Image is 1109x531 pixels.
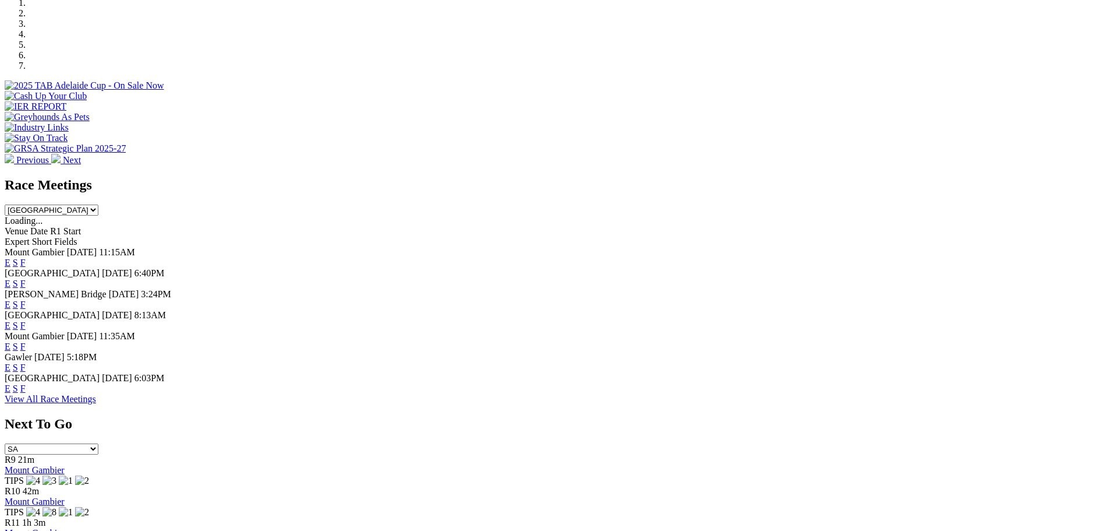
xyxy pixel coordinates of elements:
[5,289,107,299] span: [PERSON_NAME] Bridge
[20,279,26,289] a: F
[5,279,10,289] a: E
[67,352,97,362] span: 5:18PM
[5,177,1104,193] h2: Race Meetings
[42,476,56,486] img: 3
[134,310,166,320] span: 8:13AM
[13,363,18,372] a: S
[13,342,18,351] a: S
[102,310,132,320] span: [DATE]
[42,507,56,518] img: 8
[20,258,26,268] a: F
[18,455,34,465] span: 21m
[54,237,77,247] span: Fields
[109,289,139,299] span: [DATE]
[5,91,87,101] img: Cash Up Your Club
[51,154,61,163] img: chevron-right-pager-white.svg
[134,373,165,383] span: 6:03PM
[5,133,68,143] img: Stay On Track
[5,80,164,91] img: 2025 TAB Adelaide Cup - On Sale Now
[5,342,10,351] a: E
[50,226,81,236] span: R1 Start
[63,155,81,165] span: Next
[20,384,26,393] a: F
[5,416,1104,432] h2: Next To Go
[5,122,69,133] img: Industry Links
[34,352,65,362] span: [DATE]
[20,363,26,372] a: F
[26,507,40,518] img: 4
[5,363,10,372] a: E
[5,237,30,247] span: Expert
[16,155,49,165] span: Previous
[30,226,48,236] span: Date
[99,331,135,341] span: 11:35AM
[134,268,165,278] span: 6:40PM
[5,101,66,112] img: IER REPORT
[5,497,65,507] a: Mount Gambier
[67,331,97,341] span: [DATE]
[5,384,10,393] a: E
[141,289,171,299] span: 3:24PM
[13,321,18,330] a: S
[5,321,10,330] a: E
[59,476,73,486] img: 1
[102,373,132,383] span: [DATE]
[5,331,65,341] span: Mount Gambier
[23,486,39,496] span: 42m
[13,258,18,268] a: S
[5,310,100,320] span: [GEOGRAPHIC_DATA]
[5,476,24,486] span: TIPS
[5,155,51,165] a: Previous
[5,373,100,383] span: [GEOGRAPHIC_DATA]
[13,300,18,310] a: S
[5,143,126,154] img: GRSA Strategic Plan 2025-27
[102,268,132,278] span: [DATE]
[20,342,26,351] a: F
[59,507,73,518] img: 1
[75,476,89,486] img: 2
[20,321,26,330] a: F
[13,384,18,393] a: S
[67,247,97,257] span: [DATE]
[5,268,100,278] span: [GEOGRAPHIC_DATA]
[5,258,10,268] a: E
[32,237,52,247] span: Short
[5,154,14,163] img: chevron-left-pager-white.svg
[5,486,20,496] span: R10
[5,216,42,226] span: Loading...
[51,155,81,165] a: Next
[20,300,26,310] a: F
[75,507,89,518] img: 2
[5,226,28,236] span: Venue
[5,465,65,475] a: Mount Gambier
[5,507,24,517] span: TIPS
[5,518,20,528] span: R11
[5,300,10,310] a: E
[5,247,65,257] span: Mount Gambier
[26,476,40,486] img: 4
[99,247,135,257] span: 11:15AM
[5,112,90,122] img: Greyhounds As Pets
[13,279,18,289] a: S
[5,455,16,465] span: R9
[5,394,96,404] a: View All Race Meetings
[22,518,45,528] span: 1h 3m
[5,352,32,362] span: Gawler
